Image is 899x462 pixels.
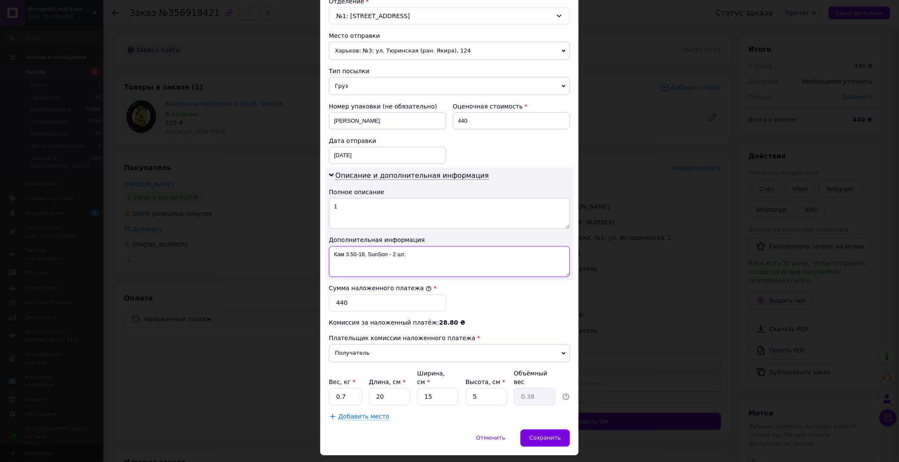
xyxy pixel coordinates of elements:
div: №1: [STREET_ADDRESS] [329,7,570,25]
label: Ширина, см [417,370,445,386]
div: Оценочная стоимость [453,102,570,111]
div: Объёмный вес [514,369,555,387]
div: Полное описание [329,188,570,196]
span: Описание и дополнительная информация [335,171,489,180]
label: Длина, см [369,379,406,386]
span: 28.80 ₴ [439,319,465,326]
div: Дата отправки [329,136,446,145]
label: Вес, кг [329,379,356,386]
span: Харьков: №3: ул. Тюринская (ран. Якира), 124 [329,42,570,60]
span: Тип посылки [329,68,369,74]
div: Комиссия за наложенный платёж: [329,319,570,327]
textarea: Кам 3.50-18, SunSon - 2 шт. [329,246,570,277]
div: Номер упаковки (не обязательно) [329,102,446,111]
span: Сохранить [530,435,561,441]
label: Сумма наложенного платежа [329,285,432,292]
span: Груз [329,77,570,95]
span: Плательщик комиссии наложенного платежа [329,335,475,342]
span: Добавить место [338,413,390,421]
span: Отменить [476,435,505,441]
label: Высота, см [465,379,505,386]
span: Получатель [329,344,570,363]
span: Место отправки [329,32,380,39]
textarea: 1 [329,198,570,229]
div: Дополнительная информация [329,236,570,245]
